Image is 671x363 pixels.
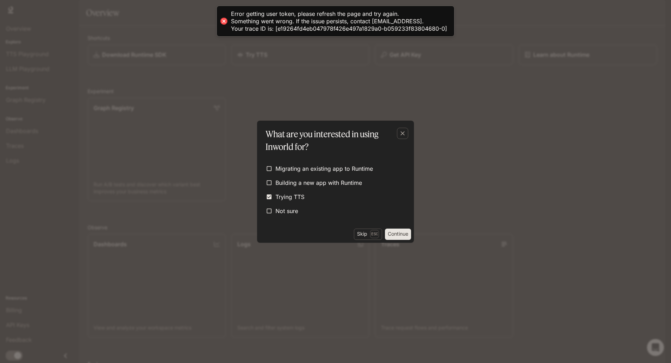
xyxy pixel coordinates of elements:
[275,179,362,187] span: Building a new app with Runtime
[385,229,411,240] button: Continue
[354,229,382,240] button: SkipEsc
[231,10,447,32] div: Error getting user token, please refresh the page and try again. Something went wrong. If the iss...
[266,128,403,153] p: What are you interested in using Inworld for?
[275,207,298,215] span: Not sure
[370,230,379,238] p: Esc
[275,164,373,173] span: Migrating an existing app to Runtime
[275,193,304,201] span: Trying TTS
